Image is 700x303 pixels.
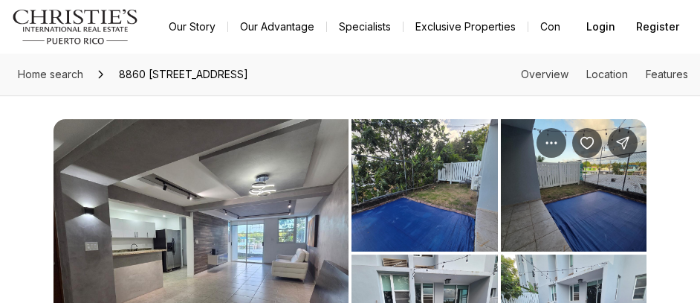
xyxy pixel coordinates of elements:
a: Skip to: Overview [521,68,568,80]
nav: Page section menu [521,68,688,80]
button: Share Property: 8860 PASEO DEL REY #H-102 [608,128,638,158]
button: Register [627,12,688,42]
a: Specialists [327,16,403,37]
a: Our Advantage [228,16,326,37]
span: Register [636,21,679,33]
span: Home search [18,68,83,80]
button: Property options [537,128,566,158]
img: logo [12,9,139,45]
button: View image gallery [351,119,498,252]
a: Exclusive Properties [404,16,528,37]
button: View image gallery [501,119,647,252]
button: Save Property: 8860 PASEO DEL REY #H-102 [572,128,602,158]
a: Home search [12,63,89,86]
span: Login [586,21,615,33]
a: Our Story [157,16,227,37]
span: 8860 [STREET_ADDRESS] [113,63,254,86]
button: Login [577,12,624,42]
a: Skip to: Location [586,68,628,80]
button: Contact Us [528,16,606,37]
a: Skip to: Features [646,68,688,80]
